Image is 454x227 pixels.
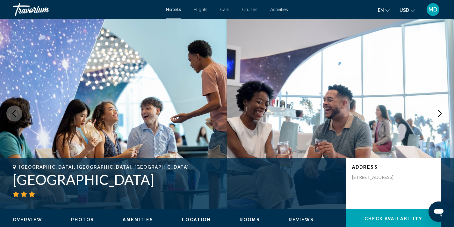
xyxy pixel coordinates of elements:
[123,217,153,223] button: Amenities
[13,217,42,223] button: Overview
[378,5,390,15] button: Change language
[240,217,260,222] span: Rooms
[364,216,423,222] span: Check Availability
[71,217,94,222] span: Photos
[6,106,22,121] button: Previous image
[270,7,288,12] a: Activities
[182,217,211,222] span: Location
[289,217,314,222] span: Reviews
[166,7,181,12] a: Hotels
[432,106,448,121] button: Next image
[220,7,229,12] a: Cars
[352,165,435,170] p: Address
[123,217,153,222] span: Amenities
[400,5,415,15] button: Change currency
[71,217,94,223] button: Photos
[352,174,403,180] p: [STREET_ADDRESS]
[242,7,257,12] a: Cruises
[19,165,189,170] span: [GEOGRAPHIC_DATA], [GEOGRAPHIC_DATA], [GEOGRAPHIC_DATA]
[13,217,42,222] span: Overview
[429,201,449,222] iframe: Button to launch messaging window
[13,3,160,16] a: Travorium
[429,6,437,13] span: MD
[425,3,441,16] button: User Menu
[400,8,409,13] span: USD
[182,217,211,223] button: Location
[13,171,339,188] h1: [GEOGRAPHIC_DATA]
[289,217,314,223] button: Reviews
[240,217,260,223] button: Rooms
[194,7,207,12] a: Flights
[378,8,384,13] span: en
